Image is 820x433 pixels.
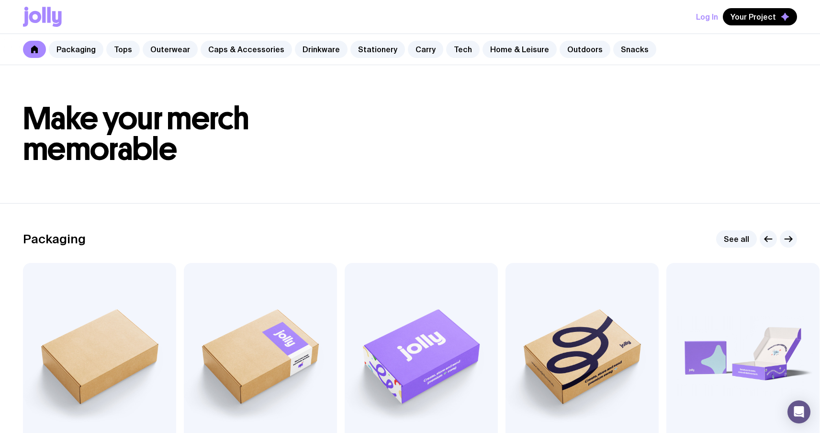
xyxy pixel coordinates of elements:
[787,400,810,423] div: Open Intercom Messenger
[560,41,610,58] a: Outdoors
[23,100,249,168] span: Make your merch memorable
[350,41,405,58] a: Stationery
[143,41,198,58] a: Outerwear
[730,12,776,22] span: Your Project
[295,41,348,58] a: Drinkware
[49,41,103,58] a: Packaging
[613,41,656,58] a: Snacks
[723,8,797,25] button: Your Project
[408,41,443,58] a: Carry
[23,232,86,246] h2: Packaging
[201,41,292,58] a: Caps & Accessories
[716,230,757,248] a: See all
[446,41,480,58] a: Tech
[696,8,718,25] button: Log In
[483,41,557,58] a: Home & Leisure
[106,41,140,58] a: Tops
